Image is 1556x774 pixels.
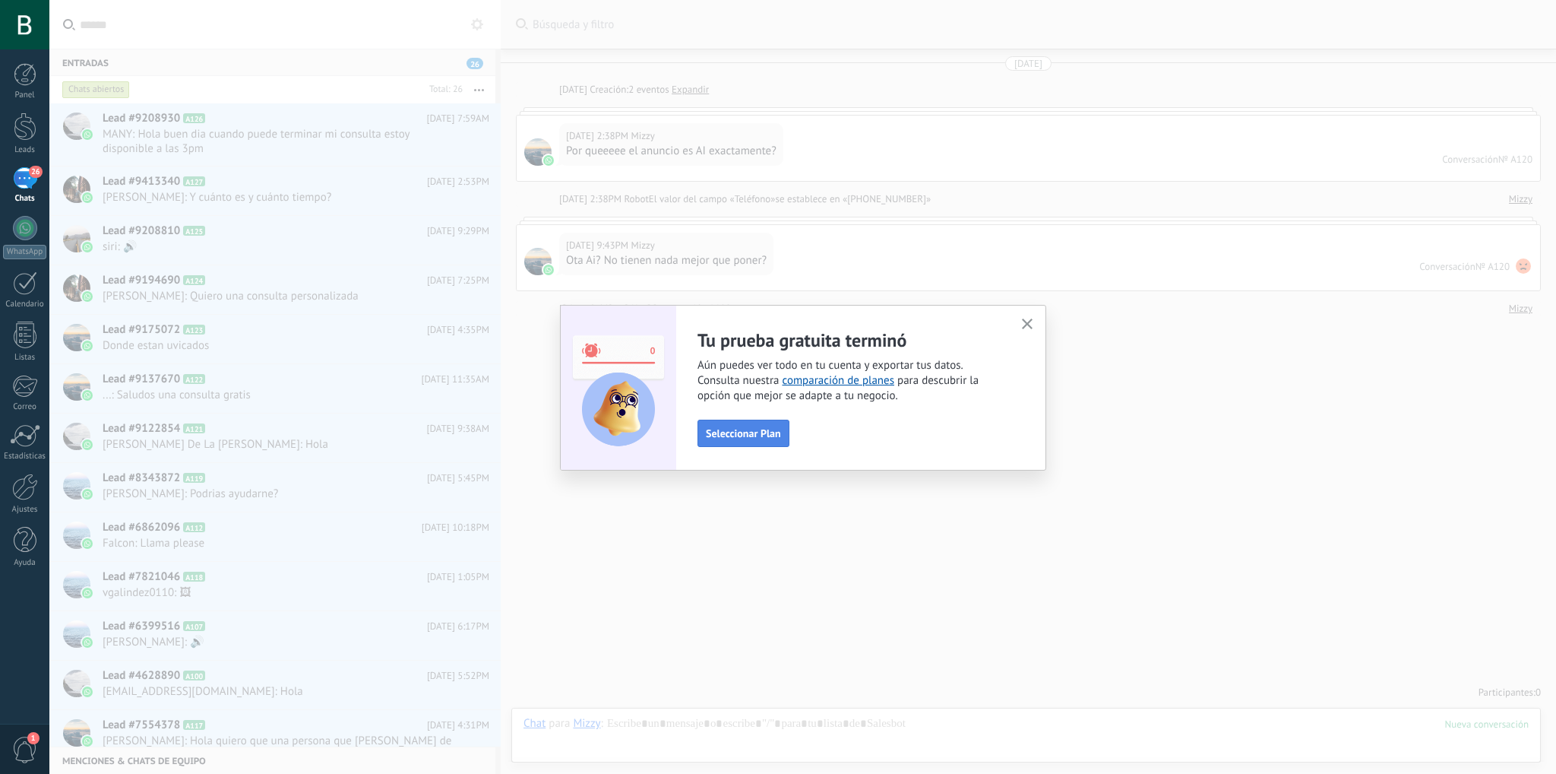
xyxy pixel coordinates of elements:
a: comparación de planes [782,373,894,388]
span: 26 [29,166,42,178]
span: 1 [27,732,40,744]
div: Correo [3,402,47,412]
h2: Tu prueba gratuita terminó [697,328,1003,352]
div: Leads [3,145,47,155]
span: Aún puedes ver todo en tu cuenta y exportar tus datos. Consulta nuestra para descubrir la opción ... [697,358,1003,404]
div: Listas [3,353,47,363]
button: Seleccionar Plan [697,420,789,447]
div: Ayuda [3,558,47,568]
div: WhatsApp [3,245,46,259]
div: Panel [3,90,47,100]
div: Estadísticas [3,452,47,462]
div: Ajustes [3,505,47,515]
div: Calendario [3,300,47,309]
div: Chats [3,194,47,204]
span: Seleccionar Plan [706,428,781,439]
